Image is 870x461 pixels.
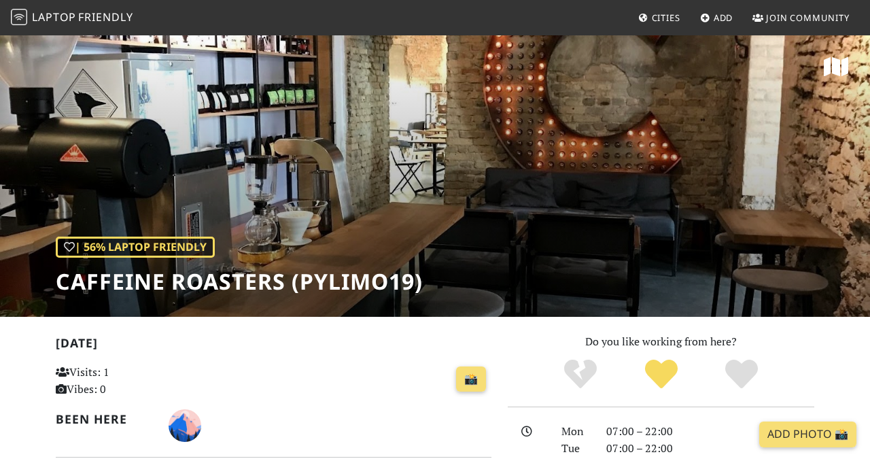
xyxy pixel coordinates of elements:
span: Join Community [766,12,850,24]
a: Cities [633,5,686,30]
div: | 56% Laptop Friendly [56,237,215,258]
img: LaptopFriendly [11,9,27,25]
h1: Caffeine Roasters (Pylimo19) [56,269,423,294]
h2: Been here [56,412,152,426]
div: Definitely! [701,358,782,392]
a: LaptopFriendly LaptopFriendly [11,6,133,30]
a: Join Community [747,5,855,30]
img: 3420-ziede.jpg [169,409,201,442]
div: 07:00 – 22:00 [598,423,822,441]
a: 📸 [456,366,486,392]
p: Visits: 1 Vibes: 0 [56,364,190,398]
div: 07:00 – 22:00 [598,440,822,458]
span: Friendly [78,10,133,24]
span: Cities [652,12,680,24]
div: Tue [553,440,598,458]
p: Do you like working from here? [508,333,814,351]
span: Add [714,12,733,24]
span: Žiedė [169,417,201,432]
h2: [DATE] [56,336,491,356]
div: Mon [553,423,598,441]
div: No [540,358,621,392]
a: Add Photo 📸 [759,422,856,447]
a: Add [695,5,739,30]
div: Yes [621,358,701,392]
span: Laptop [32,10,76,24]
